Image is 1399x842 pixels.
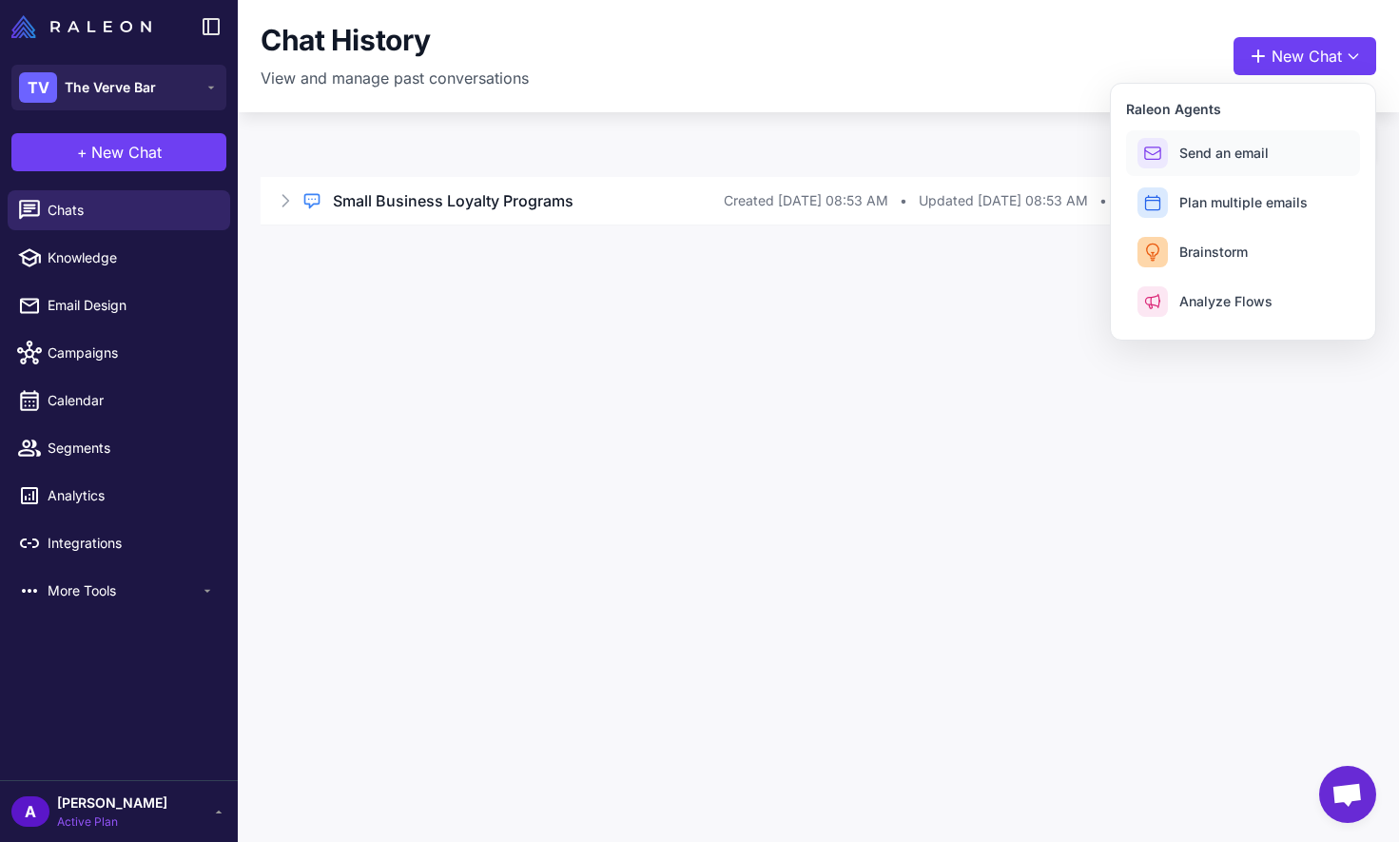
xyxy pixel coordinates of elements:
[57,813,167,831] span: Active Plan
[261,67,529,89] p: View and manage past conversations
[1126,229,1360,275] button: Brainstorm
[48,438,215,459] span: Segments
[48,200,215,221] span: Chats
[57,793,167,813] span: [PERSON_NAME]
[919,190,1088,211] span: Updated [DATE] 08:53 AM
[1234,37,1376,75] button: New Chat
[1179,143,1269,163] span: Send an email
[261,23,430,59] h1: Chat History
[11,15,159,38] a: Raleon Logo
[8,428,230,468] a: Segments
[48,295,215,316] span: Email Design
[65,77,156,98] span: The Verve Bar
[11,15,151,38] img: Raleon Logo
[1179,242,1248,262] span: Brainstorm
[8,523,230,563] a: Integrations
[8,285,230,325] a: Email Design
[48,343,215,363] span: Campaigns
[8,190,230,230] a: Chats
[8,381,230,421] a: Calendar
[1126,99,1360,119] h3: Raleon Agents
[1179,192,1308,212] span: Plan multiple emails
[1126,130,1360,176] button: Send an email
[1099,190,1107,211] span: •
[48,247,215,268] span: Knowledge
[11,133,226,171] button: +New Chat
[8,238,230,278] a: Knowledge
[1319,766,1376,823] div: Open chat
[333,189,573,212] h3: Small Business Loyalty Programs
[11,796,49,827] div: A
[48,485,215,506] span: Analytics
[77,141,87,164] span: +
[1126,279,1360,324] button: Analyze Flows
[8,333,230,373] a: Campaigns
[1126,180,1360,225] button: Plan multiple emails
[724,190,888,211] span: Created [DATE] 08:53 AM
[8,476,230,516] a: Analytics
[48,390,215,411] span: Calendar
[48,533,215,554] span: Integrations
[900,190,907,211] span: •
[11,65,226,110] button: TVThe Verve Bar
[48,580,200,601] span: More Tools
[19,72,57,103] div: TV
[91,141,162,164] span: New Chat
[1179,291,1273,311] span: Analyze Flows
